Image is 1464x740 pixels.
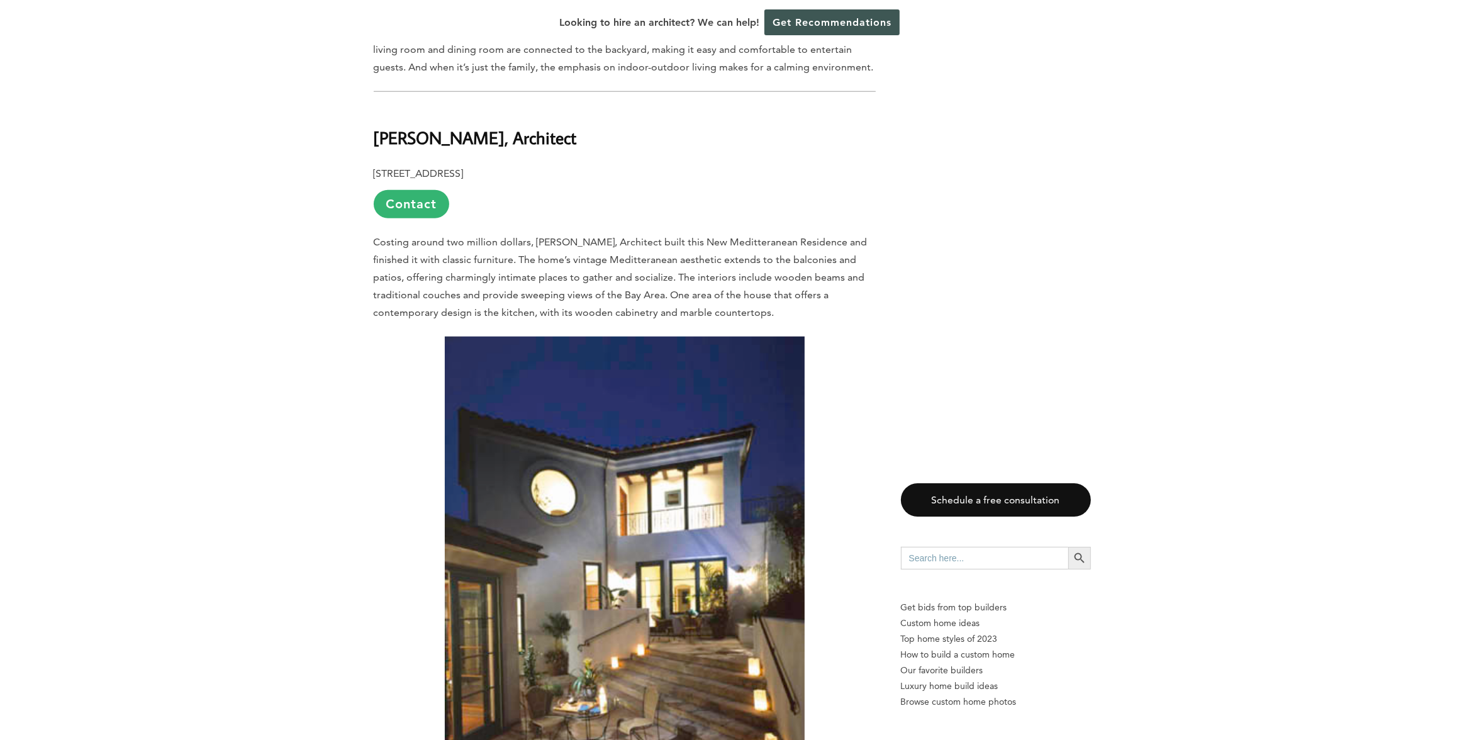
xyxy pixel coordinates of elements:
b: [STREET_ADDRESS] [374,167,464,179]
input: Search here... [901,547,1068,569]
b: [PERSON_NAME], Architect [374,126,577,149]
a: Get Recommendations [764,9,900,35]
a: How to build a custom home [901,647,1091,663]
a: Luxury home build ideas [901,678,1091,694]
a: Top home styles of 2023 [901,631,1091,647]
a: Custom home ideas [901,615,1091,631]
a: Schedule a free consultation [901,483,1091,517]
a: Contact [374,190,449,218]
iframe: Drift Widget Chat Controller [1222,649,1449,725]
p: Get bids from top builders [901,600,1091,615]
a: Our favorite builders [901,663,1091,678]
svg: Search [1073,551,1087,565]
span: Costing around two million dollars, [PERSON_NAME], Architect built this New Meditteranean Residen... [374,236,868,318]
a: Browse custom home photos [901,694,1091,710]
